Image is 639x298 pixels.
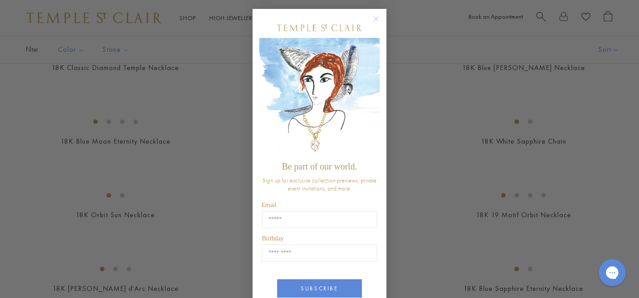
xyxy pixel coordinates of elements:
button: SUBSCRIBE [277,279,362,298]
input: Email [262,211,377,228]
img: c4a9eb12-d91a-4d4a-8ee0-386386f4f338.jpeg [259,38,380,157]
img: Temple St. Clair [277,25,362,31]
span: Email [261,202,276,208]
span: Be part of our world. [282,161,357,171]
span: Sign up for exclusive collection previews, private event invitations, and more. [262,176,377,192]
button: Close dialog [375,18,386,29]
span: Birthday [262,235,284,242]
iframe: Gorgias live chat messenger [594,256,630,289]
